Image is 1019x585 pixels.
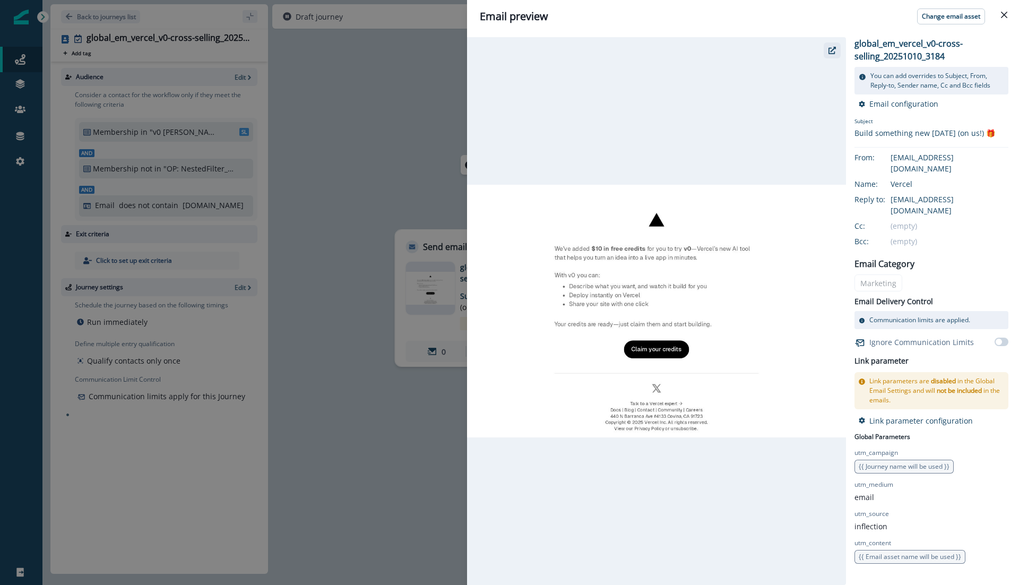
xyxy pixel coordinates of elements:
p: Change email asset [922,13,980,20]
div: Reply to: [854,194,908,205]
div: Email preview [480,8,1006,24]
p: Ignore Communication Limits [869,337,974,348]
p: Link parameters are in the Global Email Settings and will in the emails. [869,376,1004,405]
span: {{ Email asset name will be used }} [859,552,961,561]
p: utm_source [854,509,889,519]
p: utm_medium [854,480,893,489]
button: Email configuration [859,99,938,109]
p: Communication limits are applied. [869,315,970,325]
p: email [854,492,874,503]
p: inflection [854,521,887,532]
div: [EMAIL_ADDRESS][DOMAIN_NAME] [891,194,1008,216]
span: disabled [931,376,956,385]
div: (empty) [891,220,1008,231]
div: Vercel [891,178,1008,190]
p: global_em_vercel_v0-cross-selling_20251010_3184 [854,37,1008,63]
p: utm_campaign [854,448,898,458]
span: {{ Journey name will be used }} [859,462,949,471]
button: Link parameter configuration [859,416,973,426]
p: You can add overrides to Subject, From, Reply-to, Sender name, Cc and Bcc fields [870,71,1004,90]
div: Bcc: [854,236,908,247]
h2: Link parameter [854,355,909,368]
button: Close [996,6,1013,23]
p: Subject [854,117,995,127]
button: Change email asset [917,8,985,24]
p: Email configuration [869,99,938,109]
p: Global Parameters [854,430,910,442]
div: Name: [854,178,908,190]
span: not be included [937,386,982,395]
img: email asset unavailable [467,185,846,437]
div: Cc: [854,220,908,231]
div: From: [854,152,908,163]
p: Email Delivery Control [854,296,933,307]
div: [EMAIL_ADDRESS][DOMAIN_NAME] [891,152,1008,174]
p: Link parameter configuration [869,416,973,426]
p: utm_content [854,538,891,548]
div: (empty) [891,236,1008,247]
div: Build something new [DATE] (on us!) 🎁 [854,127,995,139]
p: Email Category [854,257,914,270]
